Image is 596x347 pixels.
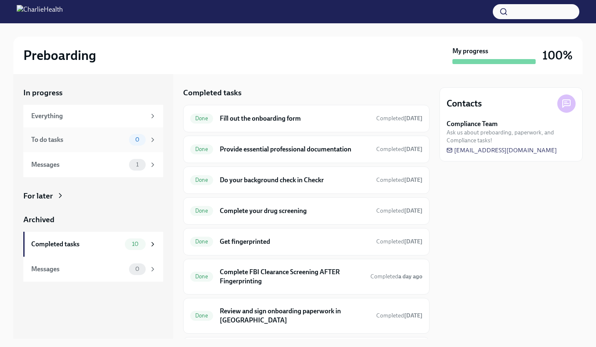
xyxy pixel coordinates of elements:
span: Done [190,115,213,121]
div: Messages [31,265,126,274]
span: 0 [130,136,144,143]
a: [EMAIL_ADDRESS][DOMAIN_NAME] [447,146,557,154]
span: 1 [131,161,144,168]
h2: Preboarding [23,47,96,64]
a: Everything [23,105,163,127]
span: Completed [376,115,422,122]
strong: [DATE] [404,312,422,319]
div: To do tasks [31,135,126,144]
h6: Do your background check in Checkr [220,176,370,185]
a: DoneFill out the onboarding formCompleted[DATE] [190,112,422,125]
h5: Completed tasks [183,87,241,98]
span: Ask us about preboarding, paperwork, and Compliance tasks! [447,129,576,144]
a: Messages1 [23,152,163,177]
strong: [DATE] [404,146,422,153]
div: Everything [31,112,146,121]
span: Completed [376,176,422,183]
span: Completed [376,207,422,214]
a: Completed tasks10 [23,232,163,257]
span: Done [190,273,213,280]
span: September 3rd, 2025 14:54 [376,238,422,245]
a: Messages0 [23,257,163,282]
span: Completed [376,312,422,319]
span: September 3rd, 2025 11:23 [376,207,422,215]
div: Completed tasks [31,240,122,249]
strong: [DATE] [404,115,422,122]
span: Done [190,238,213,245]
h6: Complete your drug screening [220,206,370,216]
span: Completed [370,273,422,280]
a: For later [23,191,163,201]
h4: Contacts [447,97,482,110]
a: DoneDo your background check in CheckrCompleted[DATE] [190,173,422,187]
a: To do tasks0 [23,127,163,152]
a: DoneGet fingerprintedCompleted[DATE] [190,235,422,248]
div: Messages [31,160,126,169]
div: For later [23,191,53,201]
span: September 6th, 2025 13:38 [376,312,422,320]
span: Done [190,208,213,214]
span: Completed [376,146,422,153]
span: August 31st, 2025 16:06 [376,176,422,184]
span: Done [190,312,213,319]
span: Done [190,146,213,152]
h6: Get fingerprinted [220,237,370,246]
h6: Provide essential professional documentation [220,145,370,154]
strong: [DATE] [404,207,422,214]
img: CharlieHealth [17,5,63,18]
a: DoneReview and sign onboarding paperwork in [GEOGRAPHIC_DATA]Completed[DATE] [190,305,422,327]
a: DoneComplete FBI Clearance Screening AFTER FingerprintingCompleteda day ago [190,266,422,288]
a: DoneComplete your drug screeningCompleted[DATE] [190,204,422,218]
strong: a day ago [398,273,422,280]
strong: [DATE] [404,176,422,183]
a: In progress [23,87,163,98]
span: Completed [376,238,422,245]
span: August 30th, 2025 14:03 [376,114,422,122]
span: Done [190,177,213,183]
h6: Complete FBI Clearance Screening AFTER Fingerprinting [220,268,364,286]
h3: 100% [542,48,573,63]
strong: Compliance Team [447,119,498,129]
h6: Fill out the onboarding form [220,114,370,123]
span: September 3rd, 2025 11:25 [376,145,422,153]
span: 10 [127,241,144,247]
strong: My progress [452,47,488,56]
h6: Review and sign onboarding paperwork in [GEOGRAPHIC_DATA] [220,307,370,325]
span: 0 [130,266,144,272]
span: September 5th, 2025 10:06 [370,273,422,280]
a: Archived [23,214,163,225]
a: DoneProvide essential professional documentationCompleted[DATE] [190,143,422,156]
strong: [DATE] [404,238,422,245]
